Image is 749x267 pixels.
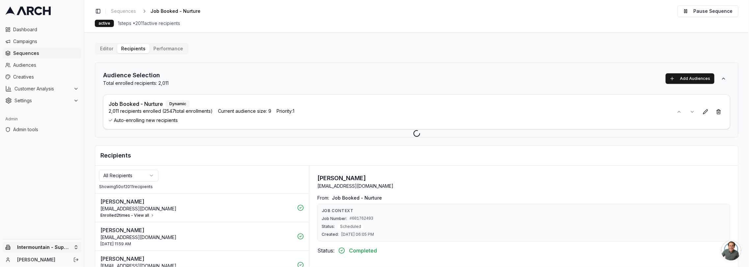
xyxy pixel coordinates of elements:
a: Sequences [3,48,81,59]
span: Sequences [13,50,79,57]
button: Settings [3,95,81,106]
a: Dashboard [3,24,81,35]
a: Audiences [3,60,81,70]
button: Customer Analysis [3,84,81,94]
span: Intermountain - Superior Water & Air [17,244,71,250]
a: Creatives [3,72,81,82]
a: Admin tools [3,124,81,135]
a: [PERSON_NAME] [17,256,66,263]
div: Admin [3,114,81,124]
button: Intermountain - Superior Water & Air [3,242,81,253]
button: Log out [71,255,81,264]
span: Audiences [13,62,79,68]
span: Customer Analysis [14,85,71,92]
span: Campaigns [13,38,79,45]
a: Campaigns [3,36,81,47]
div: Open chat [721,241,741,260]
span: Settings [14,97,71,104]
span: Dashboard [13,26,79,33]
span: Creatives [13,74,79,80]
span: Admin tools [13,126,79,133]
